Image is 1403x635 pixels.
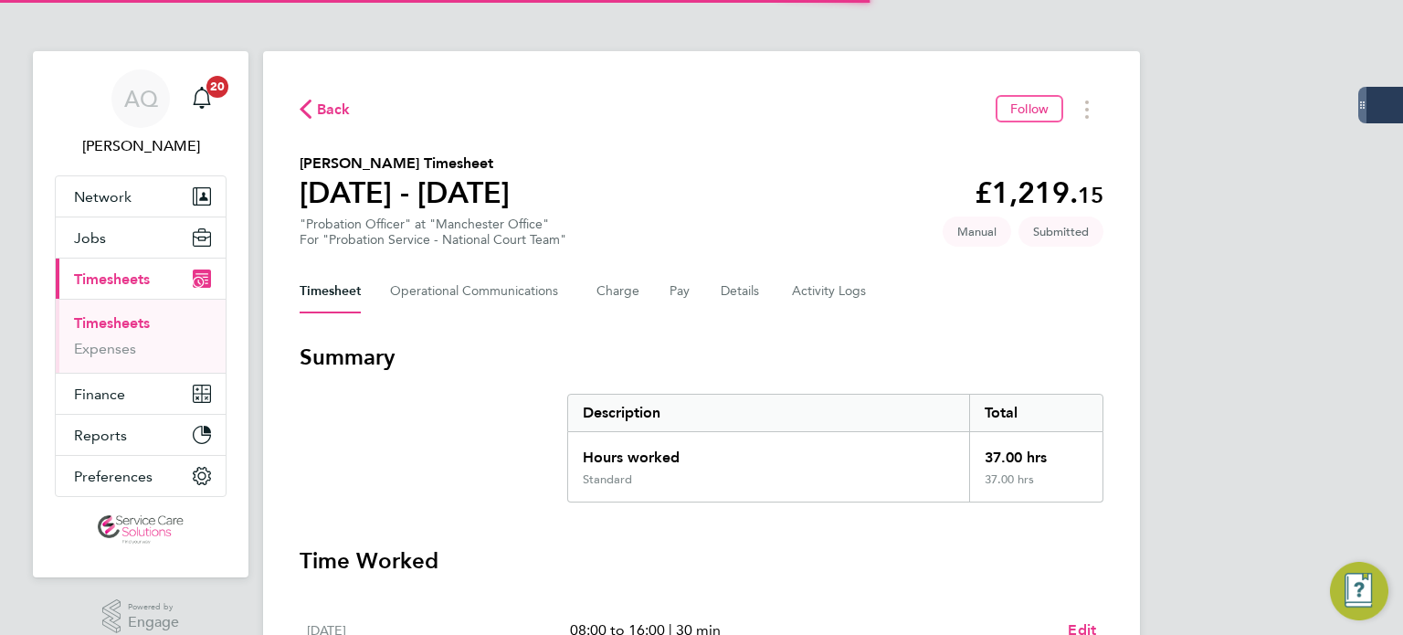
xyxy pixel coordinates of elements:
button: Charge [596,270,640,313]
span: Preferences [74,468,153,485]
span: Jobs [74,229,106,247]
button: Engage Resource Center [1330,562,1388,620]
button: Reports [56,415,226,455]
span: Timesheets [74,270,150,288]
a: Go to home page [55,515,227,545]
a: Expenses [74,340,136,357]
button: Timesheets [56,259,226,299]
div: 37.00 hrs [969,472,1102,502]
h3: Time Worked [300,546,1103,576]
a: AQ[PERSON_NAME] [55,69,227,157]
span: Engage [128,615,179,630]
div: Hours worked [568,432,969,472]
span: Powered by [128,599,179,615]
span: Network [74,188,132,206]
span: This timesheet is Submitted. [1018,217,1103,247]
button: Activity Logs [792,270,869,313]
button: Back [300,98,351,121]
div: Description [568,395,969,431]
button: Follow [996,95,1063,122]
h3: Summary [300,343,1103,372]
div: Standard [583,472,632,487]
button: Operational Communications [390,270,567,313]
div: "Probation Officer" at "Manchester Office" [300,217,566,248]
button: Pay [670,270,691,313]
div: Total [969,395,1102,431]
div: Timesheets [56,299,226,373]
span: Finance [74,386,125,403]
button: Timesheets Menu [1071,95,1103,123]
button: Network [56,176,226,217]
div: For "Probation Service - National Court Team" [300,232,566,248]
nav: Main navigation [33,51,248,577]
div: 37.00 hrs [969,432,1102,472]
img: servicecare-logo-retina.png [98,515,184,545]
span: Andrew Quinney [55,135,227,157]
a: Powered byEngage [102,599,180,634]
span: 20 [206,76,228,98]
span: Follow [1010,101,1049,117]
h2: [PERSON_NAME] Timesheet [300,153,510,175]
span: This timesheet was manually created. [943,217,1011,247]
button: Details [721,270,763,313]
a: 20 [184,69,220,128]
app-decimal: £1,219. [975,175,1103,210]
span: AQ [124,87,158,111]
button: Jobs [56,217,226,258]
h1: [DATE] - [DATE] [300,175,510,211]
button: Preferences [56,456,226,496]
span: 15 [1078,182,1103,208]
span: Back [317,99,351,121]
span: Reports [74,427,127,444]
button: Finance [56,374,226,414]
div: Summary [567,394,1103,503]
a: Timesheets [74,314,150,332]
button: Timesheet [300,270,361,313]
